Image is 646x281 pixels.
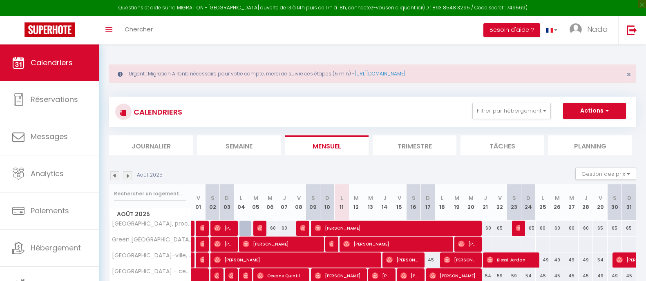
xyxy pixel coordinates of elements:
div: 49 [564,252,579,268]
span: [PERSON_NAME] [329,236,334,252]
th: 26 [550,184,564,221]
th: 11 [335,184,349,221]
abbr: M [253,194,258,202]
abbr: M [569,194,574,202]
abbr: J [283,194,286,202]
th: 28 [579,184,593,221]
abbr: S [211,194,215,202]
abbr: L [340,194,343,202]
th: 04 [234,184,248,221]
span: [PERSON_NAME] [200,252,205,268]
abbr: S [613,194,617,202]
span: [PERSON_NAME] [214,252,376,268]
span: Analytics [31,168,64,179]
abbr: V [197,194,200,202]
th: 16 [407,184,421,221]
abbr: D [526,194,530,202]
th: 20 [464,184,478,221]
img: Super Booking [25,22,75,37]
span: Biossi Jordan [487,252,534,268]
abbr: L [541,194,544,202]
th: 10 [320,184,335,221]
img: ... [570,23,582,35]
abbr: J [584,194,588,202]
div: 49 [536,252,550,268]
abbr: D [426,194,430,202]
abbr: M [469,194,474,202]
span: [PERSON_NAME] [444,252,477,268]
img: logout [627,25,637,35]
div: 60 [277,221,291,236]
li: Mensuel [285,135,369,155]
div: 65 [593,221,607,236]
input: Rechercher un logement... [114,186,186,201]
a: ... Nada [563,16,618,44]
div: 60 [564,221,579,236]
a: Chercher [118,16,159,44]
th: 13 [363,184,378,221]
div: 65 [521,221,536,236]
abbr: S [311,194,315,202]
th: 07 [277,184,291,221]
span: [DATE] Ormio [200,236,205,252]
span: [GEOGRAPHIC_DATA] - centre-ville, à 5 min gare [111,268,192,274]
div: 65 [492,221,507,236]
th: 30 [608,184,622,221]
div: Urgent : Migration Airbnb nécessaire pour votre compte, merci de suivre ces étapes (5 min) - [109,64,636,83]
th: 14 [378,184,392,221]
th: 23 [507,184,521,221]
th: 08 [291,184,306,221]
abbr: M [555,194,560,202]
div: 60 [536,221,550,236]
li: Planning [548,135,632,155]
button: Actions [563,103,626,119]
div: 49 [550,252,564,268]
span: Réservations [31,94,78,104]
abbr: S [512,194,516,202]
div: 65 [608,221,622,236]
th: 25 [536,184,550,221]
a: [URL][DOMAIN_NAME] [355,70,405,77]
div: 60 [263,221,277,236]
th: 17 [421,184,435,221]
div: 49 [579,252,593,268]
span: [PERSON_NAME] [315,220,477,236]
li: Journalier [109,135,193,155]
th: 05 [248,184,263,221]
button: Close [626,71,631,78]
span: [PERSON_NAME] [214,220,233,236]
th: 29 [593,184,607,221]
div: 60 [579,221,593,236]
button: Gestion des prix [575,168,636,180]
th: 19 [449,184,464,221]
span: Paiements [31,206,69,216]
a: en cliquant ici [388,4,422,11]
th: 15 [392,184,406,221]
span: Chercher [125,25,153,33]
th: 02 [206,184,220,221]
span: Hébergement [31,243,81,253]
li: Trimestre [373,135,456,155]
li: Semaine [197,135,281,155]
span: × [626,69,631,80]
abbr: J [484,194,487,202]
span: [PERSON_NAME] [343,236,448,252]
span: Calendriers [31,58,73,68]
span: [PERSON_NAME] [458,236,477,252]
th: 31 [622,184,636,221]
abbr: M [368,194,373,202]
span: Messages [31,131,68,142]
span: [PERSON_NAME] [243,236,319,252]
th: 09 [306,184,320,221]
th: 27 [564,184,579,221]
abbr: L [240,194,242,202]
span: [GEOGRAPHIC_DATA]-ville, à 5 min gare [111,252,192,259]
button: Besoin d'aide ? [483,23,540,37]
abbr: M [354,194,359,202]
th: 18 [435,184,449,221]
div: 54 [593,252,607,268]
span: [PERSON_NAME] [300,220,305,236]
abbr: D [225,194,229,202]
abbr: D [325,194,329,202]
th: 12 [349,184,363,221]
